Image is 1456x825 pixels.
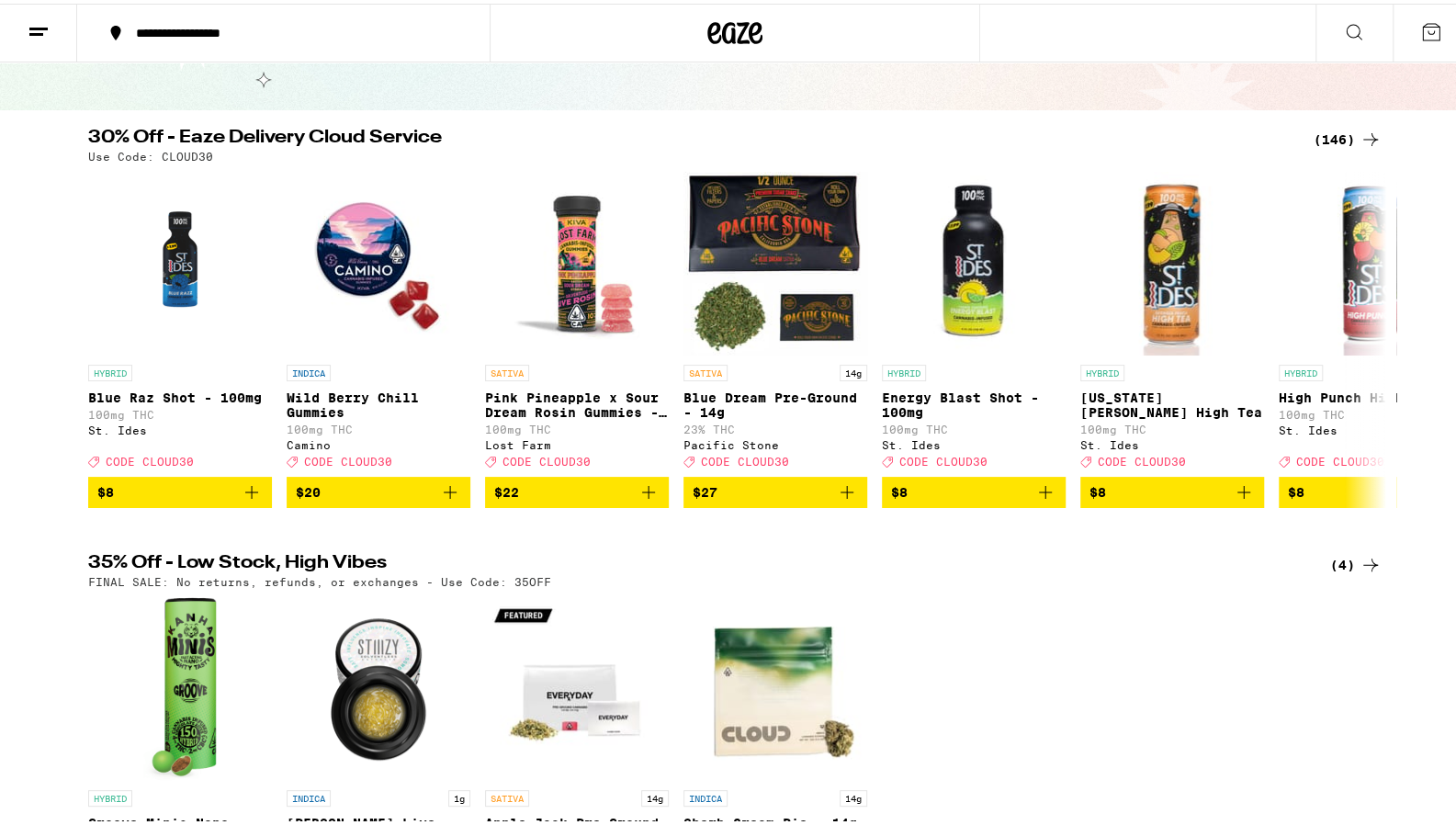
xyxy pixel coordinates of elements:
[1296,452,1384,464] span: CODE CLOUD30
[485,168,669,352] img: Lost Farm - Pink Pineapple x Sour Dream Rosin Gummies - 100mg
[1080,435,1264,447] div: St. Ides
[683,168,867,352] img: Pacific Stone - Blue Dream Pre-Ground - 14g
[287,387,470,416] p: Wild Berry Chill Gummies
[882,420,1066,432] p: 100mg THC
[882,168,1066,352] img: St. Ides - Energy Blast Shot - 100mg
[287,473,470,504] button: Add to bag
[143,593,217,777] img: Kanha - Groove Minis Nano Chocolate Bites
[448,786,470,803] p: 1g
[88,361,132,378] p: HYBRID
[1080,168,1264,352] img: St. Ides - Georgia Peach High Tea
[1330,550,1382,572] a: (4)
[88,168,272,352] img: St. Ides - Blue Raz Shot - 100mg
[683,473,867,504] button: Add to bag
[683,387,867,416] p: Blue Dream Pre-Ground - 14g
[882,435,1066,447] div: St. Ides
[683,593,867,777] img: Cloud - Sherb Cream Pie - 14g
[106,452,194,464] span: CODE CLOUD30
[502,452,591,464] span: CODE CLOUD30
[701,452,789,464] span: CODE CLOUD30
[1089,481,1106,496] span: $8
[899,452,988,464] span: CODE CLOUD30
[683,168,867,473] a: Open page for Blue Dream Pre-Ground - 14g from Pacific Stone
[693,481,717,496] span: $27
[485,593,669,777] img: Everyday - Apple Jack Pre-Ground - 14g
[485,435,669,447] div: Lost Farm
[287,786,331,803] p: INDICA
[683,786,728,803] p: INDICA
[287,361,331,378] p: INDICA
[287,420,470,432] p: 100mg THC
[1314,125,1382,147] a: (146)
[88,550,1292,572] h2: 35% Off - Low Stock, High Vibes
[882,473,1066,504] button: Add to bag
[485,361,529,378] p: SATIVA
[287,168,470,473] a: Open page for Wild Berry Chill Gummies from Camino
[1080,473,1264,504] button: Add to bag
[485,387,669,416] p: Pink Pineapple x Sour Dream Rosin Gummies - 100mg
[882,361,926,378] p: HYBRID
[88,387,272,401] p: Blue Raz Shot - 100mg
[287,435,470,447] div: Camino
[88,786,132,803] p: HYBRID
[1288,481,1304,496] span: $8
[683,435,867,447] div: Pacific Stone
[88,473,272,504] button: Add to bag
[1098,452,1186,464] span: CODE CLOUD30
[287,168,470,352] img: Camino - Wild Berry Chill Gummies
[1080,420,1264,432] p: 100mg THC
[485,473,669,504] button: Add to bag
[1080,387,1264,416] p: [US_STATE][PERSON_NAME] High Tea
[304,452,392,464] span: CODE CLOUD30
[683,361,728,378] p: SATIVA
[641,786,669,803] p: 14g
[683,420,867,432] p: 23% THC
[88,147,213,159] p: Use Code: CLOUD30
[882,168,1066,473] a: Open page for Energy Blast Shot - 100mg from St. Ides
[1279,361,1323,378] p: HYBRID
[1080,361,1124,378] p: HYBRID
[891,481,908,496] span: $8
[88,125,1292,147] h2: 30% Off - Eaze Delivery Cloud Service
[88,572,551,584] p: FINAL SALE: No returns, refunds, or exchanges - Use Code: 35OFF
[97,481,114,496] span: $8
[485,168,669,473] a: Open page for Pink Pineapple x Sour Dream Rosin Gummies - 100mg from Lost Farm
[1080,168,1264,473] a: Open page for Georgia Peach High Tea from St. Ides
[88,421,272,433] div: St. Ides
[840,786,867,803] p: 14g
[840,361,867,378] p: 14g
[485,420,669,432] p: 100mg THC
[11,13,132,28] span: Hi. Need any help?
[88,405,272,417] p: 100mg THC
[485,786,529,803] p: SATIVA
[882,387,1066,416] p: Energy Blast Shot - 100mg
[296,481,321,496] span: $20
[287,593,470,777] img: STIIIZY - Mochi Gelato Live Resin Diamonds - 1g
[88,168,272,473] a: Open page for Blue Raz Shot - 100mg from St. Ides
[494,481,519,496] span: $22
